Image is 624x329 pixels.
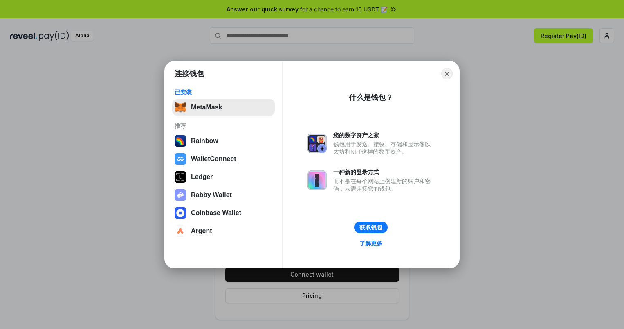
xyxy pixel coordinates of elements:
div: WalletConnect [191,155,236,163]
button: MetaMask [172,99,275,116]
img: svg+xml,%3Csvg%20xmlns%3D%22http%3A%2F%2Fwww.w3.org%2F2000%2Fsvg%22%20fill%3D%22none%22%20viewBox... [175,189,186,201]
div: 获取钱包 [359,224,382,231]
img: svg+xml,%3Csvg%20fill%3D%22none%22%20height%3D%2233%22%20viewBox%3D%220%200%2035%2033%22%20width%... [175,102,186,113]
div: Argent [191,227,212,235]
div: 钱包用于发送、接收、存储和显示像以太坊和NFT这样的数字资产。 [333,141,435,155]
div: 已安装 [175,88,272,96]
div: 了解更多 [359,240,382,247]
div: Ledger [191,173,213,181]
button: Coinbase Wallet [172,205,275,221]
div: Coinbase Wallet [191,209,241,217]
button: Rainbow [172,133,275,149]
img: svg+xml,%3Csvg%20width%3D%22120%22%20height%3D%22120%22%20viewBox%3D%220%200%20120%20120%22%20fil... [175,135,186,147]
div: 而不是在每个网站上创建新的账户和密码，只需连接您的钱包。 [333,177,435,192]
div: Rabby Wallet [191,191,232,199]
button: Rabby Wallet [172,187,275,203]
img: svg+xml,%3Csvg%20xmlns%3D%22http%3A%2F%2Fwww.w3.org%2F2000%2Fsvg%22%20width%3D%2228%22%20height%3... [175,171,186,183]
button: 获取钱包 [354,222,388,233]
h1: 连接钱包 [175,69,204,79]
div: 推荐 [175,122,272,129]
div: Rainbow [191,137,218,145]
img: svg+xml,%3Csvg%20xmlns%3D%22http%3A%2F%2Fwww.w3.org%2F2000%2Fsvg%22%20fill%3D%22none%22%20viewBox... [307,170,327,190]
button: WalletConnect [172,151,275,167]
div: MetaMask [191,104,222,111]
img: svg+xml,%3Csvg%20width%3D%2228%22%20height%3D%2228%22%20viewBox%3D%220%200%2028%2028%22%20fill%3D... [175,207,186,219]
button: Ledger [172,169,275,185]
button: Argent [172,223,275,239]
img: svg+xml,%3Csvg%20width%3D%2228%22%20height%3D%2228%22%20viewBox%3D%220%200%2028%2028%22%20fill%3D... [175,225,186,237]
a: 了解更多 [355,238,387,249]
div: 一种新的登录方式 [333,168,435,176]
div: 什么是钱包？ [349,93,393,102]
img: svg+xml,%3Csvg%20xmlns%3D%22http%3A%2F%2Fwww.w3.org%2F2000%2Fsvg%22%20fill%3D%22none%22%20viewBox... [307,134,327,153]
div: 您的数字资产之家 [333,132,435,139]
img: svg+xml,%3Csvg%20width%3D%2228%22%20height%3D%2228%22%20viewBox%3D%220%200%2028%2028%22%20fill%3D... [175,153,186,165]
button: Close [441,68,453,79]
